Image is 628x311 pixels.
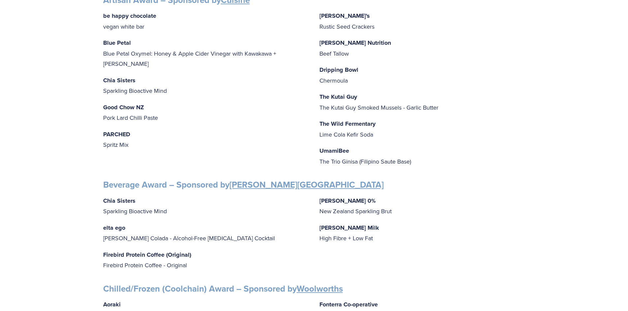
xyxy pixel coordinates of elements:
p: vegan white bar [103,11,309,32]
a: Woolworths [297,282,343,295]
strong: Chia Sisters [103,196,135,205]
strong: Fonterra Co-operative [319,300,378,309]
p: Sparkling Bioactive Mind [103,195,309,217]
strong: The Kutai Guy [319,92,357,101]
p: Chermoula [319,65,525,86]
p: Pork Lard Chilli Paste [103,102,309,123]
p: Lime Cola Kefir Soda [319,118,525,140]
p: The Kutai Guy Smoked Mussels - Garlic Butter [319,91,525,113]
p: The Trio Ginisa (Filipino Saute Base) [319,145,525,167]
strong: [PERSON_NAME] Nutrition [319,39,391,47]
strong: The Wild Fermentary [319,119,375,128]
strong: Blue Petal [103,39,131,47]
strong: elta ego [103,223,125,232]
p: Spritz Mix [103,129,309,150]
p: [PERSON_NAME] Colada - Alcohol-Free [MEDICAL_DATA] Cocktail [103,222,309,244]
strong: Dripping Bowl [319,65,358,74]
p: Beef Tallow [319,38,525,59]
strong: Chilled/Frozen (Coolchain) Award – Sponsored by [103,282,343,295]
p: High Fibre + Low Fat [319,222,525,244]
strong: PARCHED [103,130,130,139]
p: Blue Petal Oxymel: Honey & Apple Cider Vinegar with Kawakawa + [PERSON_NAME] [103,38,309,69]
strong: Beverage Award – Sponsored by [103,178,384,191]
strong: Good Chow NZ [103,103,144,112]
a: [PERSON_NAME][GEOGRAPHIC_DATA] [229,178,384,191]
strong: [PERSON_NAME] Milk [319,223,379,232]
strong: be happy chocolate [103,12,156,20]
strong: [PERSON_NAME] 0% [319,196,376,205]
strong: UmamiBee [319,146,349,155]
p: New Zealand Sparkling Brut [319,195,525,217]
strong: Aoraki [103,300,121,309]
p: Rustic Seed Crackers [319,11,525,32]
p: Firebird Protein Coffee - Original [103,249,309,271]
strong: Chia Sisters [103,76,135,85]
strong: [PERSON_NAME]'s [319,12,370,20]
strong: Firebird Protein Coffee (Original) [103,250,191,259]
p: Sparkling Bioactive Mind [103,75,309,96]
